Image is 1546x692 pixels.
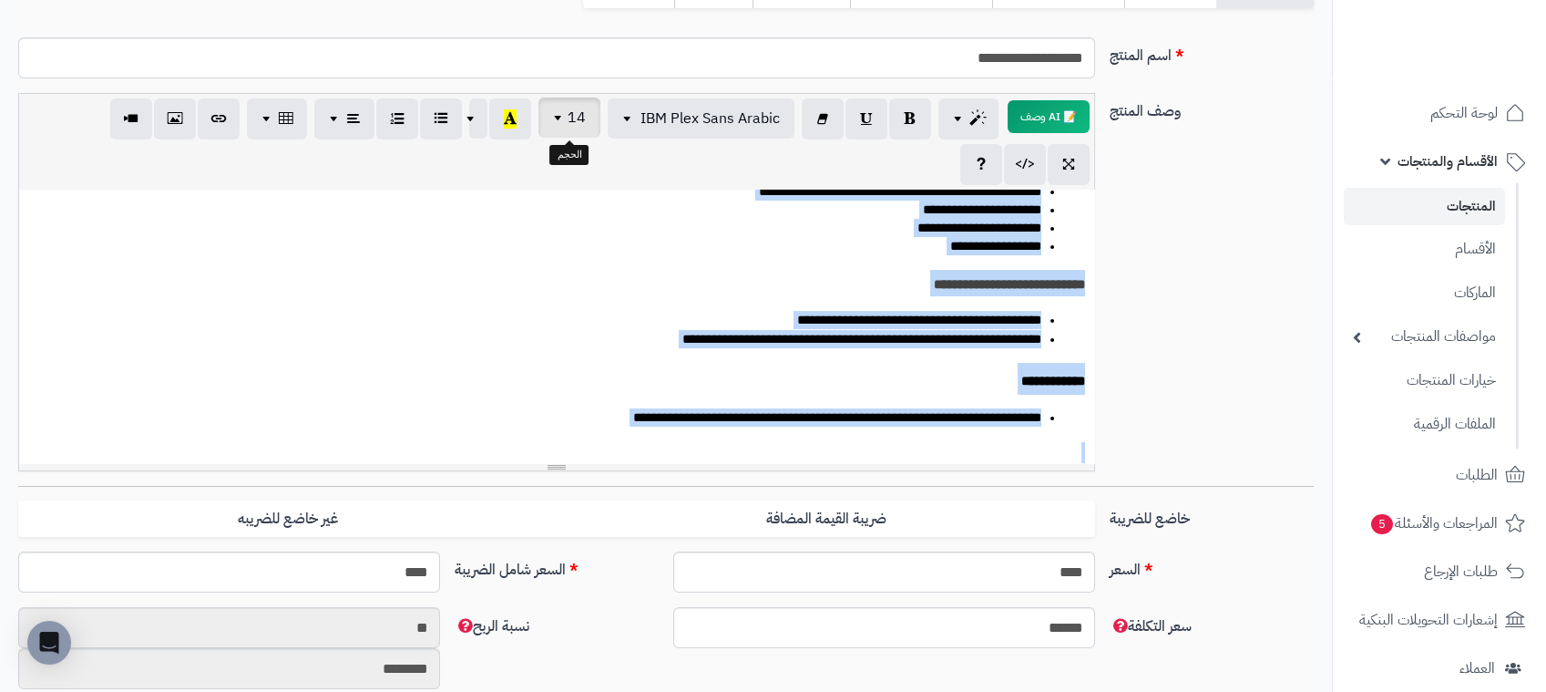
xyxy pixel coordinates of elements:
[1344,550,1535,594] a: طلبات الإرجاع
[1459,656,1495,681] span: العملاء
[18,501,557,538] label: غير خاضع للضريبه
[1359,607,1498,633] span: إشعارات التحويلات البنكية
[447,552,666,581] label: السعر شامل الضريبة
[608,98,794,139] button: IBM Plex Sans Arabic
[1110,615,1192,637] span: سعر التكلفة
[1344,230,1505,269] a: الأقسام
[27,621,71,665] div: Open Intercom Messenger
[1398,149,1498,174] span: الأقسام والمنتجات
[1424,559,1498,584] span: طلبات الإرجاع
[549,145,589,165] div: الحجم
[1430,100,1498,126] span: لوحة التحكم
[1344,501,1535,545] a: المراجعات والأسئلة5
[1102,501,1321,530] label: خاضع للضريبة
[1344,274,1505,313] a: الماركات
[568,107,586,129] span: 14
[1344,646,1535,690] a: العملاء
[1369,511,1498,536] span: المراجعات والأسئلة
[1102,93,1321,122] label: وصف المنتج
[1102,552,1321,581] label: السعر
[455,615,529,637] span: نسبة الربح
[1102,37,1321,67] label: اسم المنتج
[538,98,600,138] button: 14
[1008,100,1090,133] button: 📝 AI وصف
[1344,453,1535,497] a: الطلبات
[1344,405,1505,444] a: الملفات الرقمية
[640,108,780,129] span: IBM Plex Sans Arabic
[1422,51,1529,89] img: logo-2.png
[1344,188,1505,225] a: المنتجات
[1344,361,1505,400] a: خيارات المنتجات
[557,501,1095,538] label: ضريبة القيمة المضافة
[1371,514,1393,534] span: 5
[1456,462,1498,488] span: الطلبات
[1344,91,1535,135] a: لوحة التحكم
[1344,598,1535,642] a: إشعارات التحويلات البنكية
[1344,317,1505,356] a: مواصفات المنتجات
